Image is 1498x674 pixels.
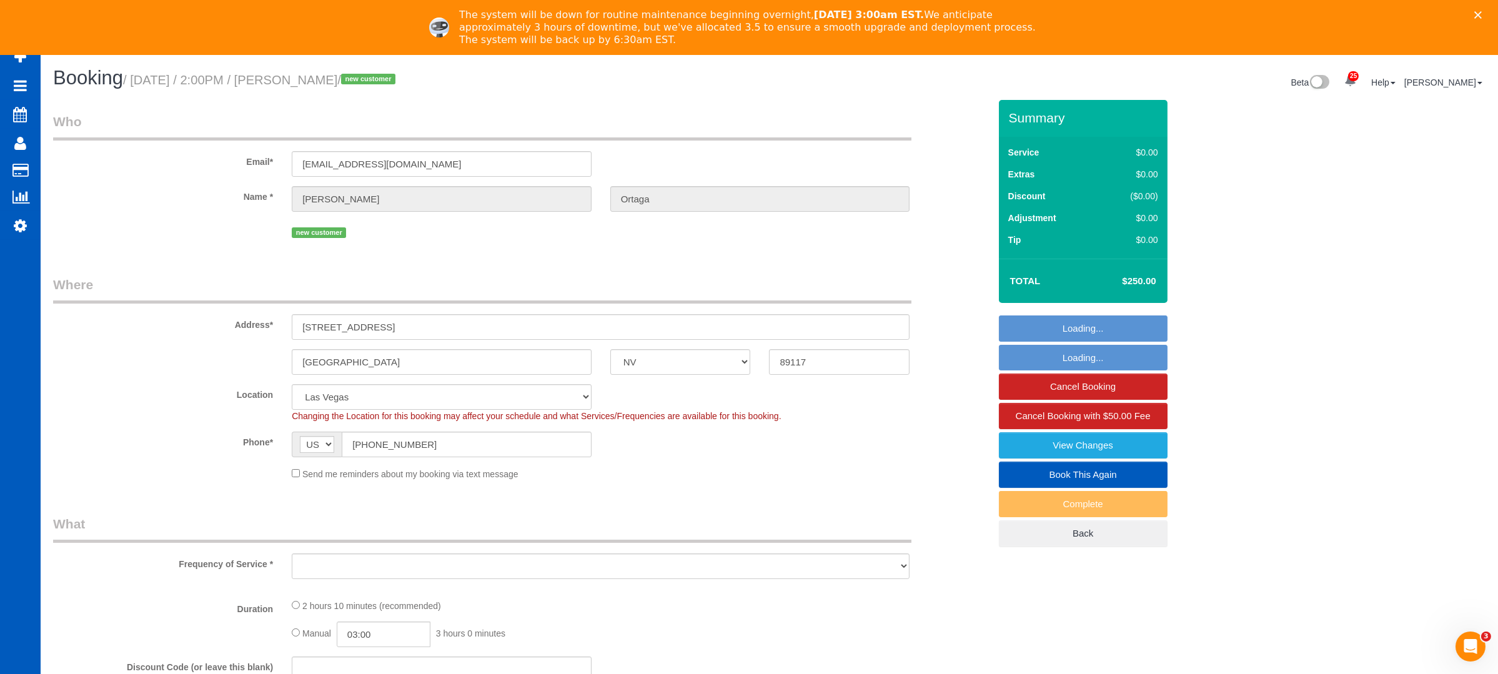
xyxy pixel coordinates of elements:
[44,151,282,168] label: Email*
[1309,75,1329,91] img: New interface
[1104,168,1158,181] div: $0.00
[1104,146,1158,159] div: $0.00
[429,17,449,37] img: Profile image for Ellie
[1348,71,1359,81] span: 25
[1456,632,1486,662] iframe: Intercom live chat
[1104,190,1158,202] div: ($0.00)
[44,186,282,203] label: Name *
[1371,77,1396,87] a: Help
[1008,234,1021,246] label: Tip
[1474,11,1487,19] div: Close
[1008,212,1056,224] label: Adjustment
[53,112,911,141] legend: Who
[1016,410,1151,421] span: Cancel Booking with $50.00 Fee
[1404,77,1482,87] a: [PERSON_NAME]
[999,403,1168,429] a: Cancel Booking with $50.00 Fee
[999,374,1168,400] a: Cancel Booking
[302,628,331,638] span: Manual
[1084,276,1156,287] h4: $250.00
[44,314,282,331] label: Address*
[292,151,592,177] input: Email*
[1009,111,1161,125] h3: Summary
[1291,77,1330,87] a: Beta
[436,628,505,638] span: 3 hours 0 minutes
[1481,632,1491,642] span: 3
[292,411,781,421] span: Changing the Location for this booking may affect your schedule and what Services/Frequencies are...
[292,227,346,237] span: new customer
[999,520,1168,547] a: Back
[44,553,282,570] label: Frequency of Service *
[1008,146,1039,159] label: Service
[292,349,592,375] input: City*
[292,186,592,212] input: First Name*
[302,469,518,479] span: Send me reminders about my booking via text message
[342,432,592,457] input: Phone*
[999,462,1168,488] a: Book This Again
[44,384,282,401] label: Location
[123,73,399,87] small: / [DATE] / 2:00PM / [PERSON_NAME]
[999,432,1168,458] a: View Changes
[53,275,911,304] legend: Where
[814,9,924,21] b: [DATE] 3:00am EST.
[44,598,282,615] label: Duration
[1104,212,1158,224] div: $0.00
[1338,67,1362,95] a: 25
[1008,168,1035,181] label: Extras
[53,67,123,89] span: Booking
[459,9,1049,46] div: The system will be down for routine maintenance beginning overnight, We anticipate approximately ...
[341,74,395,84] span: new customer
[337,73,399,87] span: /
[1104,234,1158,246] div: $0.00
[44,432,282,449] label: Phone*
[610,186,910,212] input: Last Name*
[1008,190,1046,202] label: Discount
[1010,275,1041,286] strong: Total
[53,515,911,543] legend: What
[44,657,282,673] label: Discount Code (or leave this blank)
[302,601,441,611] span: 2 hours 10 minutes (recommended)
[769,349,910,375] input: Zip Code*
